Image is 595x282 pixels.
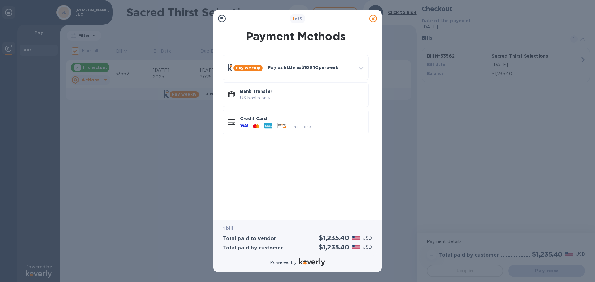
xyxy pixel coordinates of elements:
[223,236,276,242] h3: Total paid to vendor
[240,88,364,94] p: Bank Transfer
[352,245,360,249] img: USD
[268,64,354,71] p: Pay as little as $109.10 per week
[291,124,314,129] span: and more...
[236,66,260,70] b: Pay weekly
[221,30,370,43] h1: Payment Methods
[223,245,283,251] h3: Total paid by customer
[293,16,302,21] b: of 3
[240,115,364,122] p: Credit Card
[352,236,360,240] img: USD
[363,235,372,241] p: USD
[270,259,296,266] p: Powered by
[223,226,233,231] b: 1 bill
[293,16,294,21] span: 1
[299,258,325,266] img: Logo
[319,234,349,242] h2: $1,235.40
[319,243,349,251] h2: $1,235.40
[363,244,372,250] p: USD
[240,95,364,101] p: US banks only.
